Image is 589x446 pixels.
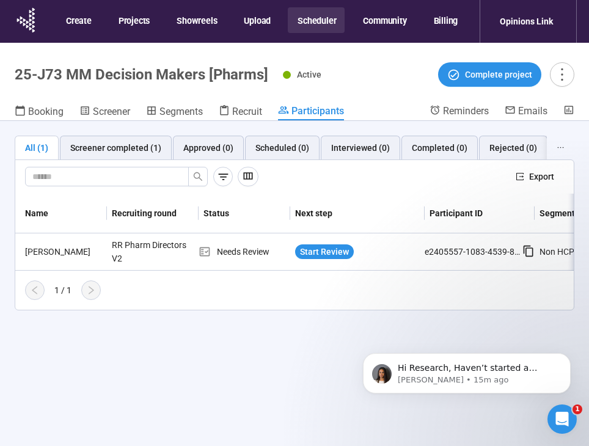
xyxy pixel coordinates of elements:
a: Segments [146,104,203,120]
button: left [25,280,45,300]
button: Complete project [438,62,541,87]
div: RR Pharm Directors V2 [107,233,199,270]
span: Screener [93,106,130,117]
th: Name [15,194,107,233]
span: right [86,285,96,295]
span: export [516,172,524,181]
span: 1 [573,404,582,414]
span: ellipsis [557,144,565,152]
div: Approved (0) [183,141,233,155]
a: Emails [505,104,547,119]
div: Needs Review [199,245,290,258]
div: e2405557-1083-4539-849d-5772a5a49fdc [425,245,522,258]
button: ellipsis [547,136,574,160]
button: Projects [109,7,158,33]
span: Reminders [443,105,489,117]
button: Create [56,7,100,33]
button: search [188,167,208,186]
iframe: Intercom live chat [547,404,577,434]
span: Recruit [232,106,262,117]
a: Screener [79,104,130,120]
h1: 25-J73 MM Decision Makers [Pharms] [15,66,268,83]
div: Completed (0) [412,141,467,155]
th: Recruiting round [107,194,199,233]
th: Participant ID [425,194,535,233]
div: Opinions Link [492,10,560,33]
button: Billing [424,7,467,33]
a: Reminders [430,104,489,119]
div: Rejected (0) [489,141,537,155]
div: [PERSON_NAME] [20,245,107,258]
div: 1 / 1 [54,283,71,297]
div: Scheduled (0) [255,141,309,155]
th: Next step [290,194,425,233]
button: Showreels [167,7,225,33]
button: Start Review [295,244,354,259]
span: Segments [159,106,203,117]
a: Participants [278,104,344,120]
button: Community [353,7,415,33]
span: Export [529,170,554,183]
span: left [30,285,40,295]
span: Start Review [300,245,349,258]
div: Interviewed (0) [331,141,390,155]
button: right [81,280,101,300]
span: search [193,172,203,181]
span: Emails [518,105,547,117]
a: Recruit [219,104,262,120]
div: Screener completed (1) [70,141,161,155]
button: Scheduler [288,7,345,33]
span: Complete project [465,68,532,81]
span: more [554,66,570,82]
span: Participants [291,105,344,117]
span: Active [297,70,321,79]
a: Booking [15,104,64,120]
span: Booking [28,106,64,117]
button: more [550,62,574,87]
button: exportExport [506,167,564,186]
iframe: Intercom notifications message [345,327,589,413]
button: Upload [234,7,279,33]
div: All (1) [25,141,48,155]
th: Status [199,194,290,233]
